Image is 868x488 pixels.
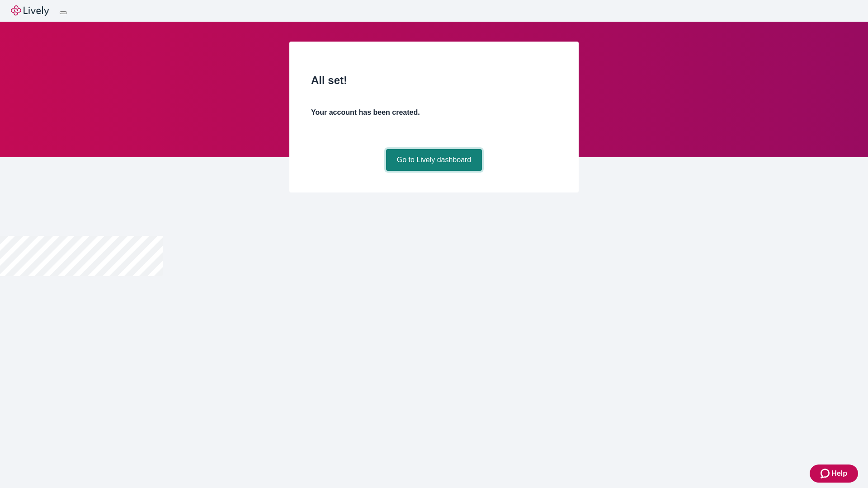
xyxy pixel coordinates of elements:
svg: Zendesk support icon [821,468,831,479]
h2: All set! [311,72,557,89]
img: Lively [11,5,49,16]
button: Zendesk support iconHelp [810,465,858,483]
span: Help [831,468,847,479]
h4: Your account has been created. [311,107,557,118]
button: Log out [60,11,67,14]
a: Go to Lively dashboard [386,149,482,171]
